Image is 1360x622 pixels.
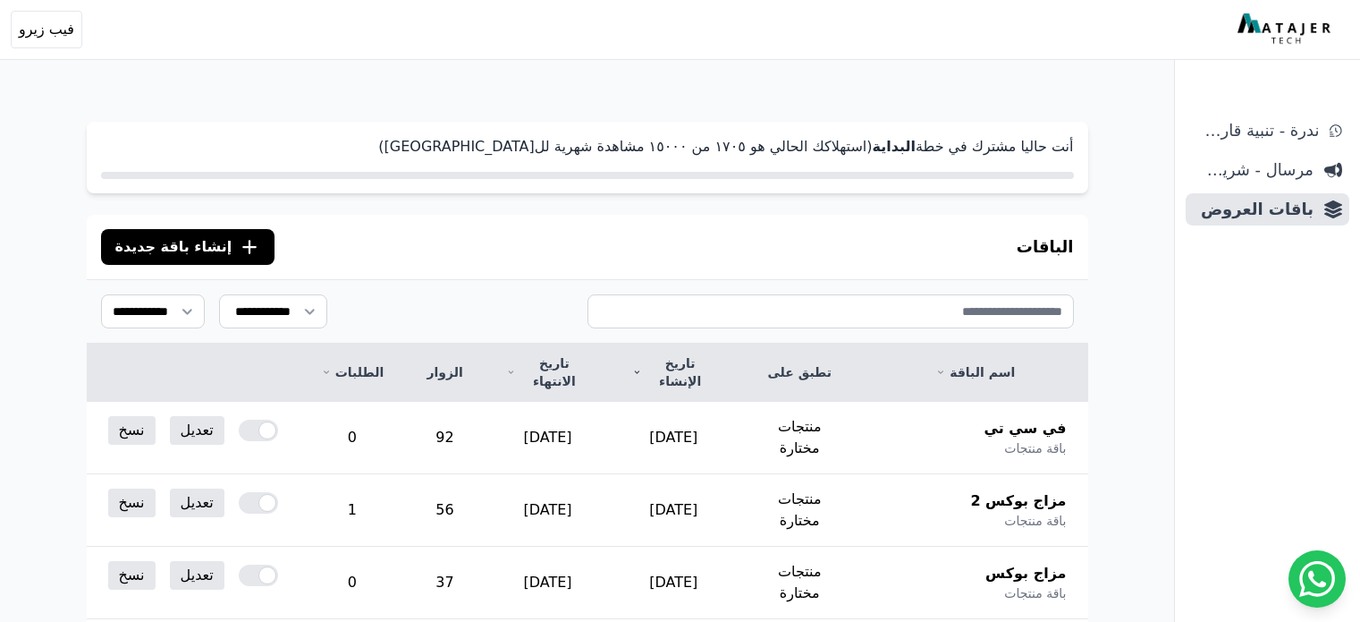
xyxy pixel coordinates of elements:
[300,547,405,619] td: 0
[872,138,915,155] strong: البداية
[115,236,232,258] span: إنشاء باقة جديدة
[300,402,405,474] td: 0
[108,561,156,590] a: نسخ
[485,402,611,474] td: [DATE]
[170,416,224,445] a: تعديل
[506,354,589,390] a: تاريخ الانتهاء
[611,547,736,619] td: [DATE]
[985,563,1066,584] span: مزاج بوكس
[1017,234,1074,260] h3: الباقات
[19,19,74,40] span: فيب زيرو
[984,418,1067,439] span: في سي تي
[736,344,863,402] th: تطبق على
[170,489,224,517] a: تعديل
[170,561,224,590] a: تعديل
[632,354,714,390] a: تاريخ الإنشاء
[736,474,863,547] td: منتجات مختارة
[405,402,485,474] td: 92
[611,402,736,474] td: [DATE]
[101,136,1074,158] p: أنت حاليا مشترك في خطة (استهلاكك الحالي هو ١٧۰٥ من ١٥۰۰۰ مشاهدة شهرية لل[GEOGRAPHIC_DATA])
[1004,584,1066,602] span: باقة منتجات
[1193,118,1319,143] span: ندرة - تنبية قارب علي النفاذ
[1186,115,1349,147] a: ندرة - تنبية قارب علي النفاذ
[405,344,485,402] th: الزوار
[405,547,485,619] td: 37
[108,416,156,445] a: نسخ
[1238,13,1335,46] img: MatajerTech Logo
[970,490,1066,512] span: مزاج بوكس 2
[405,474,485,547] td: 56
[485,474,611,547] td: [DATE]
[11,11,82,48] button: فيب زيرو
[884,363,1066,381] a: اسم الباقة
[736,402,863,474] td: منتجات مختارة
[485,547,611,619] td: [DATE]
[108,489,156,517] a: نسخ
[1186,193,1349,226] a: باقات العروض
[321,363,384,381] a: الطلبات
[611,474,736,547] td: [DATE]
[1004,439,1066,457] span: باقة منتجات
[1193,158,1314,183] span: مرسال - شريط دعاية
[101,229,275,265] button: إنشاء باقة جديدة
[300,474,405,547] td: 1
[1193,197,1314,222] span: باقات العروض
[736,547,863,619] td: منتجات مختارة
[1004,512,1066,530] span: باقة منتجات
[1186,154,1349,186] a: مرسال - شريط دعاية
